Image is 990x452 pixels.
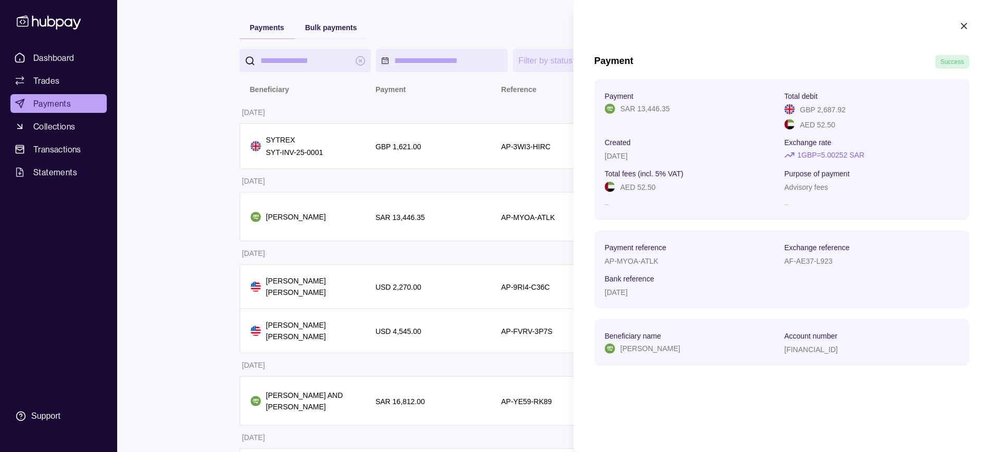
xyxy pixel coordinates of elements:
[784,170,849,178] p: Purpose of payment
[784,119,795,130] img: ae
[784,183,828,191] p: Advisory fees
[605,138,631,147] p: Created
[941,58,964,66] span: Success
[620,343,680,354] p: [PERSON_NAME]
[605,198,779,210] p: –
[605,92,633,100] p: Payment
[784,257,833,265] p: AF-AE37-L923
[605,182,615,192] img: ae
[605,343,615,354] img: sa
[605,257,658,265] p: AP-MYOA-ATLK
[797,149,864,161] p: 1 GBP = 5.00252 SAR
[784,104,795,114] img: gb
[800,121,835,129] p: AED 52.50
[784,345,838,354] p: [FINANCIAL_ID]
[605,170,683,178] p: Total fees (incl. 5% VAT)
[605,152,628,160] p: [DATE]
[800,106,846,114] p: GBP 2,687.92
[784,332,837,340] p: Account number
[605,243,666,252] p: Payment reference
[594,55,633,69] h1: Payment
[605,332,661,340] p: Beneficiary name
[605,104,615,114] img: sa
[784,243,849,252] p: Exchange reference
[784,92,818,100] p: Total debit
[620,103,670,114] p: SAR 13,446.35
[784,198,959,210] p: –
[605,275,654,283] p: Bank reference
[605,288,628,296] p: [DATE]
[620,183,656,191] p: AED 52.50
[784,138,831,147] p: Exchange rate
